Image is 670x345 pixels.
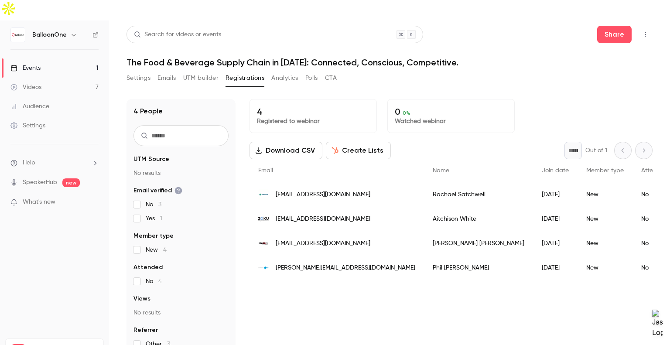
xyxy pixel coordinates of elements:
[578,207,632,231] div: New
[23,158,35,167] span: Help
[126,71,150,85] button: Settings
[88,198,99,206] iframe: Noticeable Trigger
[158,278,162,284] span: 4
[133,263,163,272] span: Attended
[10,102,49,111] div: Audience
[250,142,322,159] button: Download CSV
[424,231,533,256] div: [PERSON_NAME] [PERSON_NAME]
[133,186,182,195] span: Email verified
[424,256,533,280] div: Phil [PERSON_NAME]
[23,198,55,207] span: What's new
[257,117,369,126] p: Registered to webinar
[276,263,415,273] span: [PERSON_NAME][EMAIL_ADDRESS][DOMAIN_NAME]
[146,214,162,223] span: Yes
[10,158,99,167] li: help-dropdown-opener
[62,178,80,187] span: new
[325,71,337,85] button: CTA
[10,64,41,72] div: Events
[163,247,167,253] span: 4
[403,110,410,116] span: 0 %
[146,277,162,286] span: No
[133,294,150,303] span: Views
[134,30,221,39] div: Search for videos or events
[542,167,569,174] span: Join date
[276,190,370,199] span: [EMAIL_ADDRESS][DOMAIN_NAME]
[183,71,219,85] button: UTM builder
[158,202,161,208] span: 3
[586,167,624,174] span: Member type
[257,106,369,117] p: 4
[533,256,578,280] div: [DATE]
[32,31,67,39] h6: BalloonOne
[23,178,57,187] a: SpeakerHub
[533,207,578,231] div: [DATE]
[276,215,370,224] span: [EMAIL_ADDRESS][DOMAIN_NAME]
[133,155,169,164] span: UTM Source
[146,246,167,254] span: New
[226,71,264,85] button: Registrations
[326,142,391,159] button: Create Lists
[133,326,158,335] span: Referrer
[433,167,449,174] span: Name
[533,182,578,207] div: [DATE]
[126,57,653,68] h1: The Food & Beverage Supply Chain in [DATE]: Connected, Conscious, Competitive.
[305,71,318,85] button: Polls
[258,167,273,174] span: Email
[133,106,163,116] h1: 4 People
[10,121,45,130] div: Settings
[10,83,41,92] div: Videos
[276,239,370,248] span: [EMAIL_ADDRESS][DOMAIN_NAME]
[258,189,269,200] img: domino-uk.com
[133,308,229,317] p: No results
[258,214,269,224] img: zokusuite.com
[395,117,507,126] p: Watched webinar
[597,26,632,43] button: Share
[578,231,632,256] div: New
[258,265,269,271] img: slimstock.com
[160,215,162,222] span: 1
[395,106,507,117] p: 0
[585,146,607,155] p: Out of 1
[258,238,269,249] img: tgw.at
[533,231,578,256] div: [DATE]
[578,256,632,280] div: New
[641,167,668,174] span: Attended
[578,182,632,207] div: New
[133,232,174,240] span: Member type
[133,169,229,178] p: No results
[424,182,533,207] div: Rachael Satchwell
[146,200,161,209] span: No
[424,207,533,231] div: Aitchison White
[11,28,25,42] img: BalloonOne
[271,71,298,85] button: Analytics
[157,71,176,85] button: Emails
